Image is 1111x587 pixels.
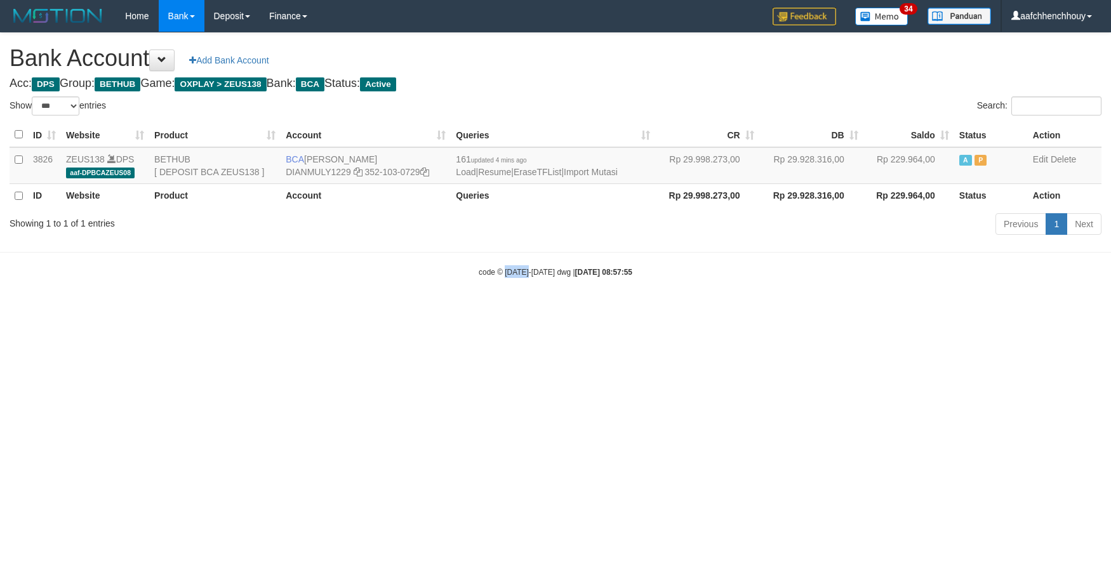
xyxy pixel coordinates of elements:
span: Active [959,155,972,166]
th: Account: activate to sort column ascending [281,122,451,147]
span: updated 4 mins ago [471,157,527,164]
select: Showentries [32,96,79,115]
th: ID [28,183,61,208]
td: DPS [61,147,149,184]
td: Rp 29.928.316,00 [759,147,863,184]
th: Saldo: activate to sort column ascending [863,122,954,147]
th: CR: activate to sort column ascending [655,122,759,147]
label: Search: [977,96,1101,115]
span: BCA [296,77,324,91]
span: DPS [32,77,60,91]
span: Active [360,77,396,91]
a: Resume [478,167,511,177]
strong: [DATE] 08:57:55 [575,268,632,277]
a: Copy 3521030729 to clipboard [420,167,429,177]
div: Showing 1 to 1 of 1 entries [10,212,453,230]
img: Button%20Memo.svg [855,8,908,25]
a: Next [1067,213,1101,235]
h1: Bank Account [10,46,1101,71]
img: panduan.png [928,8,991,25]
th: DB: activate to sort column ascending [759,122,863,147]
span: OXPLAY > ZEUS138 [175,77,266,91]
th: Rp 29.998.273,00 [655,183,759,208]
th: Action [1028,122,1101,147]
th: Website [61,183,149,208]
td: Rp 29.998.273,00 [655,147,759,184]
a: Copy DIANMULY1229 to clipboard [354,167,363,177]
th: Account [281,183,451,208]
th: Queries [451,183,655,208]
a: ZEUS138 [66,154,105,164]
a: EraseTFList [514,167,561,177]
span: 161 [456,154,526,164]
span: BCA [286,154,304,164]
h4: Acc: Group: Game: Bank: Status: [10,77,1101,90]
span: | | | [456,154,618,177]
img: Feedback.jpg [773,8,836,25]
th: Action [1028,183,1101,208]
th: ID: activate to sort column ascending [28,122,61,147]
img: MOTION_logo.png [10,6,106,25]
td: [PERSON_NAME] 352-103-0729 [281,147,451,184]
td: BETHUB [ DEPOSIT BCA ZEUS138 ] [149,147,281,184]
span: aaf-DPBCAZEUS08 [66,168,135,178]
a: Previous [995,213,1046,235]
th: Queries: activate to sort column ascending [451,122,655,147]
th: Rp 29.928.316,00 [759,183,863,208]
label: Show entries [10,96,106,115]
th: Website: activate to sort column ascending [61,122,149,147]
span: Paused [975,155,987,166]
a: Add Bank Account [181,49,277,71]
th: Product: activate to sort column ascending [149,122,281,147]
small: code © [DATE]-[DATE] dwg | [479,268,632,277]
a: Delete [1051,154,1076,164]
a: 1 [1046,213,1067,235]
a: Load [456,167,476,177]
td: 3826 [28,147,61,184]
td: Rp 229.964,00 [863,147,954,184]
a: DIANMULY1229 [286,167,350,177]
th: Rp 229.964,00 [863,183,954,208]
span: 34 [900,3,917,15]
th: Product [149,183,281,208]
th: Status [954,122,1028,147]
a: Edit [1033,154,1048,164]
a: Import Mutasi [564,167,618,177]
input: Search: [1011,96,1101,115]
th: Status [954,183,1028,208]
span: BETHUB [95,77,140,91]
